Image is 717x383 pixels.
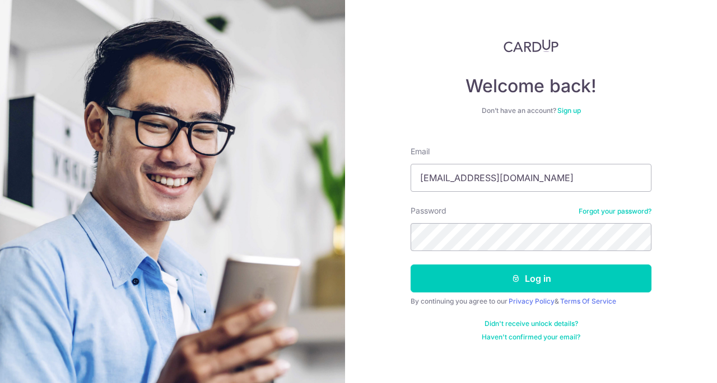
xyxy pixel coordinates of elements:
label: Email [411,146,430,157]
div: By continuing you agree to our & [411,297,651,306]
label: Password [411,205,446,216]
a: Forgot your password? [579,207,651,216]
div: Don’t have an account? [411,106,651,115]
button: Log in [411,264,651,292]
a: Sign up [557,106,581,115]
input: Enter your Email [411,164,651,192]
a: Didn't receive unlock details? [485,319,578,328]
a: Terms Of Service [560,297,616,305]
h4: Welcome back! [411,75,651,97]
a: Privacy Policy [509,297,555,305]
img: CardUp Logo [504,39,558,53]
a: Haven't confirmed your email? [482,333,580,342]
